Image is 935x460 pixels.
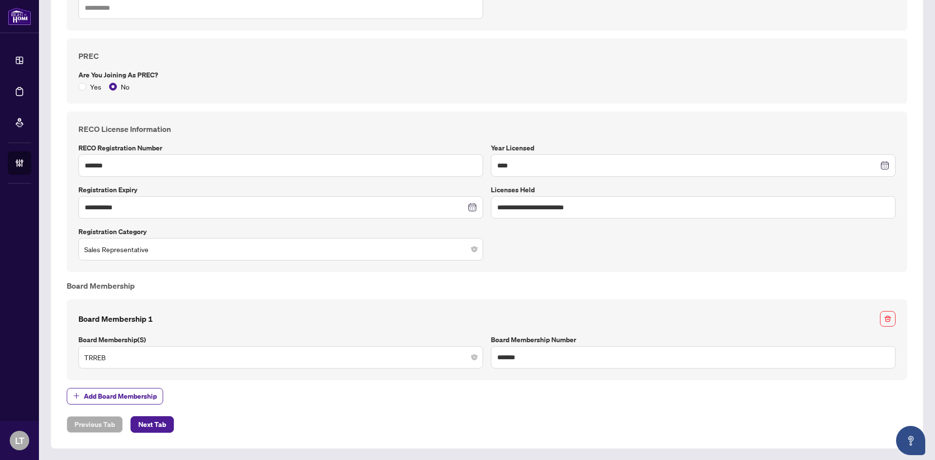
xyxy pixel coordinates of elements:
[117,81,133,92] span: No
[78,226,483,237] label: Registration Category
[471,246,477,252] span: close-circle
[491,334,896,345] label: Board Membership Number
[491,143,896,153] label: Year Licensed
[67,416,123,433] button: Previous Tab
[86,81,105,92] span: Yes
[84,240,477,258] span: Sales Representative
[78,313,153,325] h4: Board Membership 1
[78,50,896,62] h4: PREC
[67,388,163,405] button: Add Board Membership
[896,426,925,455] button: Open asap
[78,334,483,345] label: Board Membership(s)
[84,348,477,367] span: TRREB
[8,7,31,25] img: logo
[78,70,896,80] label: Are you joining as PREC?
[471,354,477,360] span: close-circle
[15,434,24,447] span: LT
[67,280,907,292] h4: Board Membership
[78,123,896,135] h4: RECO License Information
[78,184,483,195] label: Registration Expiry
[138,417,166,432] span: Next Tab
[78,143,483,153] label: RECO Registration Number
[131,416,174,433] button: Next Tab
[84,388,157,404] span: Add Board Membership
[73,392,80,399] span: plus
[491,184,896,195] label: Licenses Held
